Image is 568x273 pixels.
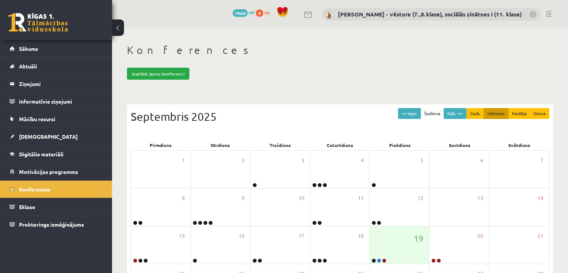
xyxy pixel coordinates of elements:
[540,156,543,165] span: 7
[233,9,255,15] a: 19626 mP
[250,140,310,150] div: Trešdiena
[249,9,255,15] span: mP
[182,156,185,165] span: 1
[19,63,37,70] span: Aktuāli
[10,58,103,75] a: Aktuāli
[418,194,423,202] span: 12
[298,194,304,202] span: 10
[430,140,490,150] div: Sestdiena
[301,156,304,165] span: 3
[326,11,333,19] img: Andris Garabidovičs - vēsture (7.,8.klase), sociālās zinātnes I (11. klase)
[19,151,63,157] span: Digitālie materiāli
[19,186,50,193] span: Konferences
[131,108,549,125] div: Septembris 2025
[264,9,269,15] span: xp
[10,128,103,145] a: [DEMOGRAPHIC_DATA]
[242,194,245,202] span: 9
[480,156,483,165] span: 6
[10,198,103,215] a: Eklase
[10,145,103,163] a: Digitālie materiāli
[182,194,185,202] span: 8
[8,13,68,32] a: Rīgas 1. Tālmācības vidusskola
[10,163,103,180] a: Motivācijas programma
[239,232,245,240] span: 16
[19,221,84,228] span: Proktoringa izmēģinājums
[310,140,370,150] div: Ceturtdiena
[19,116,55,122] span: Mācību resursi
[537,194,543,202] span: 14
[10,75,103,92] a: Ziņojumi
[420,108,444,119] button: Šodiena
[131,140,190,150] div: Pirmdiena
[358,232,364,240] span: 18
[298,232,304,240] span: 17
[127,44,553,56] h1: Konferences
[490,140,549,150] div: Svētdiena
[484,108,509,119] button: Mēnesis
[19,203,35,210] span: Eklase
[530,108,549,119] button: Diena
[477,194,483,202] span: 13
[179,232,185,240] span: 15
[19,168,78,175] span: Motivācijas programma
[19,93,103,110] legend: Informatīvie ziņojumi
[361,156,364,165] span: 4
[358,194,364,202] span: 11
[10,110,103,128] a: Mācību resursi
[233,9,248,17] span: 19626
[414,232,423,245] span: 19
[190,140,250,150] div: Otrdiena
[127,68,189,80] a: Izveidot jaunu konferenci
[242,156,245,165] span: 2
[19,45,38,52] span: Sākums
[477,232,483,240] span: 20
[420,156,423,165] span: 5
[508,108,530,119] button: Nedēļa
[370,140,430,150] div: Piekdiena
[256,9,273,15] a: 0 xp
[10,40,103,57] a: Sākums
[10,181,103,198] a: Konferences
[466,108,484,119] button: Gads
[444,108,466,119] button: Nāk. >>
[19,133,78,140] span: [DEMOGRAPHIC_DATA]
[10,216,103,233] a: Proktoringa izmēģinājums
[338,10,522,18] a: [PERSON_NAME] - vēsture (7.,8.klase), sociālās zinātnes I (11. klase)
[398,108,421,119] button: << Iepr.
[10,93,103,110] a: Informatīvie ziņojumi
[537,232,543,240] span: 21
[19,75,103,92] legend: Ziņojumi
[256,9,263,17] span: 0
